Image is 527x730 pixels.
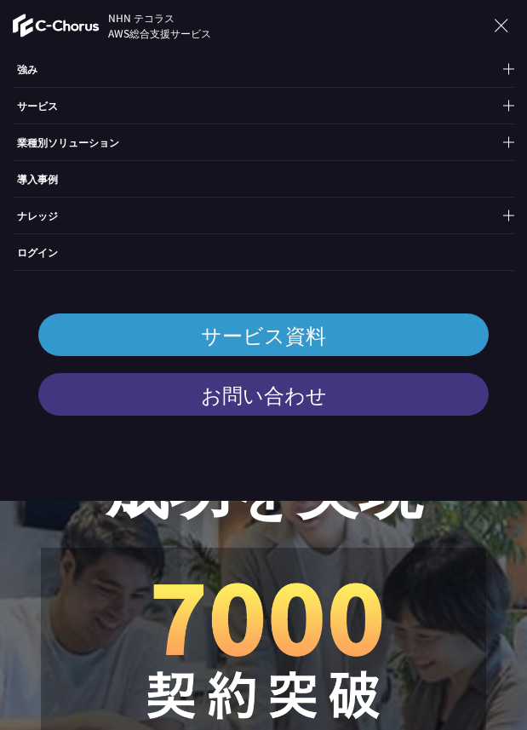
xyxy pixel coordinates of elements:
[13,51,514,87] p: 強み
[13,161,514,197] a: 導入事例
[13,88,514,124] p: サービス
[38,313,488,356] a: サービス資料
[13,234,514,270] a: ログイン
[38,319,488,350] span: サービス資料
[13,124,514,160] p: 業種別ソリューション
[38,373,488,416] a: お問い合わせ
[41,308,485,520] h1: AWS ジャーニーの 成功を実現
[38,379,488,410] span: お問い合わせ
[13,198,514,233] p: ナレッジ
